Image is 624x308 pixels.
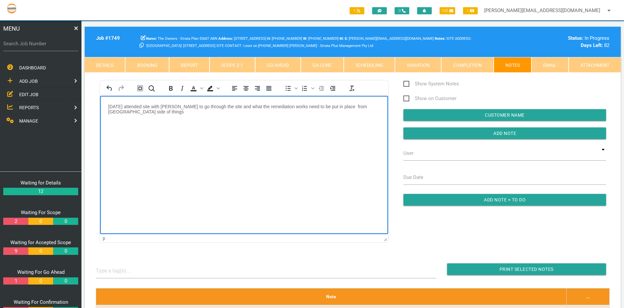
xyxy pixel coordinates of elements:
span: [STREET_ADDRESS] [218,37,266,41]
img: s3file [7,3,17,14]
input: Type a tag(s)... [96,263,145,278]
a: 2 [3,218,28,225]
span: 0 [395,7,409,14]
span: Home Phone [267,37,302,41]
a: Details [85,57,125,73]
span: EDIT JOB [19,92,38,97]
b: Notes: [435,37,445,41]
label: Search Job Number [3,40,78,48]
span: [PERSON_NAME][EMAIL_ADDRESS][DOMAIN_NAME] [345,37,434,41]
span: ADD JOB [19,79,38,84]
span: 1 [463,7,478,14]
a: Waiting for Accepted Scope [10,240,71,245]
input: Add Note [403,127,606,139]
a: 9 [3,247,28,255]
b: Name: [146,37,157,41]
a: 12 [3,188,78,195]
button: Bold [165,84,176,93]
div: Numbered list [299,84,315,93]
a: Waiting For Scope [21,210,61,215]
a: Go Ahead [255,57,301,73]
a: Completion [441,57,493,73]
a: Attachment [569,57,621,73]
b: Job # 1749 [96,35,120,41]
a: Waiting For Go Ahead [17,269,65,275]
button: Undo [104,84,115,93]
div: p [103,236,105,241]
span: 106 [440,7,455,14]
button: Clear formatting [346,84,357,93]
th: Note [96,288,566,305]
a: Click here copy customer information. [139,42,144,48]
b: Address: [218,37,233,41]
a: Email [531,57,568,73]
input: Add Note + To Do [403,194,606,206]
label: Due Date [403,174,423,181]
button: Justify [263,84,274,93]
b: Days Left: [581,42,603,48]
a: Scope 2-1 [210,57,255,73]
span: DASHBOARD [19,65,46,70]
a: Notes [494,57,531,73]
div: Bullet list [283,84,299,93]
button: Align left [229,84,240,93]
iframe: Rich Text Area [100,96,388,234]
span: MANAGE [19,118,38,124]
a: Variation [395,57,441,73]
a: 0 [28,247,53,255]
th: ... [567,288,610,305]
div: Background color Black [205,84,221,93]
span: MENU [3,24,20,33]
a: 1 [3,277,28,285]
a: 0 [53,247,78,255]
a: Report [169,57,210,73]
button: Select all [135,84,146,93]
span: Show on Customer [403,95,457,103]
div: Press the Up and Down arrow keys to resize the editor. [384,235,387,241]
div: In Progress 82 [486,35,609,49]
b: H: [267,37,271,41]
a: Booking [125,57,169,73]
a: GA Conf [301,57,343,73]
input: Customer Name [403,109,606,121]
button: Redo [115,84,126,93]
a: 0 [28,277,53,285]
button: Align right [252,84,263,93]
button: Increase indent [327,84,338,93]
a: 0 [53,277,78,285]
div: Text color Black [188,84,204,93]
span: REPORTS [19,105,39,110]
a: Waiting For Confirmation [14,299,68,305]
b: Status: [568,35,583,41]
a: Waiting for Details [21,180,61,186]
button: Decrease indent [316,84,327,93]
span: The Owners - Strata Plan 53607 ABN [146,37,217,41]
span: [PHONE_NUMBER] [303,37,339,41]
span: Show System Notes [403,80,459,88]
a: Scheduling [344,57,395,73]
span: 1 [350,7,364,14]
a: 0 [28,218,53,225]
b: M: [340,37,344,41]
button: Find and replace [146,84,157,93]
button: Italic [177,84,188,93]
b: E: [345,37,348,41]
a: 0 [53,218,78,225]
input: Print Selected Notes [447,263,606,275]
button: Align center [240,84,252,93]
b: W: [303,37,307,41]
